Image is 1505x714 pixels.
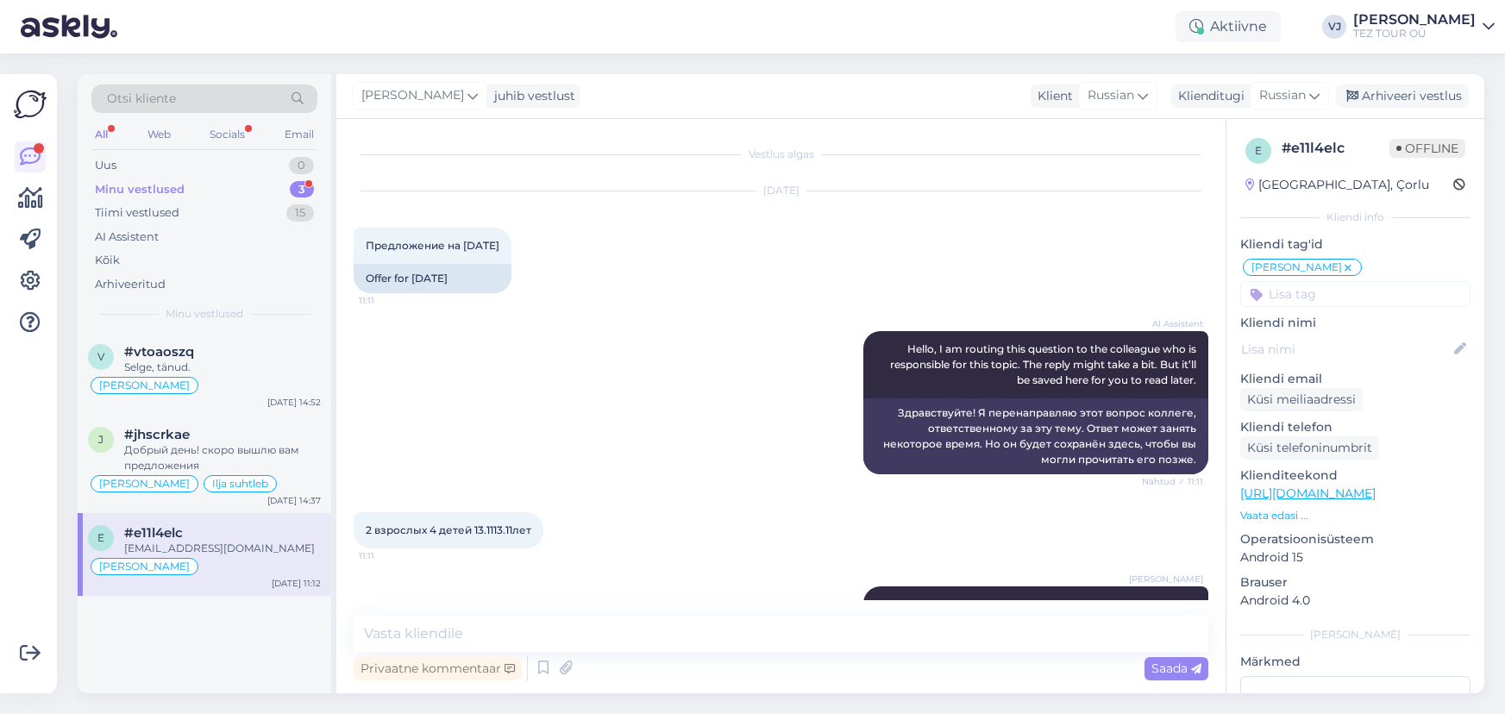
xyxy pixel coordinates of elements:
[1251,262,1342,272] span: [PERSON_NAME]
[95,204,179,222] div: Tiimi vestlused
[1240,508,1471,523] p: Vaata edasi ...
[124,525,183,541] span: #e11l4elc
[1282,138,1389,159] div: # e11l4elc
[97,350,104,363] span: v
[91,123,111,146] div: All
[95,252,120,269] div: Kõik
[487,87,575,105] div: juhib vestlust
[206,123,248,146] div: Socials
[361,86,464,105] span: [PERSON_NAME]
[1176,11,1281,42] div: Aktiivne
[124,360,321,375] div: Selge, tänud.
[1336,85,1469,108] div: Arhiveeri vestlus
[1255,144,1262,157] span: e
[286,204,314,222] div: 15
[1240,627,1471,642] div: [PERSON_NAME]
[1240,418,1471,436] p: Kliendi telefon
[1240,592,1471,610] p: Android 4.0
[354,147,1208,162] div: Vestlus algas
[107,90,176,108] span: Otsi kliente
[267,494,321,507] div: [DATE] 14:37
[1240,530,1471,548] p: Operatsioonisüsteem
[354,183,1208,198] div: [DATE]
[354,657,522,680] div: Privaatne kommentaar
[124,344,194,360] span: #vtoaoszq
[1353,27,1476,41] div: TEZ TOUR OÜ
[99,561,190,572] span: [PERSON_NAME]
[289,157,314,174] div: 0
[124,427,190,442] span: #jhscrkae
[1151,661,1201,676] span: Saada
[1240,210,1471,225] div: Kliendi info
[1322,15,1346,39] div: VJ
[1241,340,1451,359] input: Lisa nimi
[1240,235,1471,254] p: Kliendi tag'id
[1259,86,1306,105] span: Russian
[267,396,321,409] div: [DATE] 14:52
[366,239,499,252] span: Предложение на [DATE]
[95,276,166,293] div: Arhiveeritud
[1240,548,1471,567] p: Android 15
[1240,436,1379,460] div: Küsi telefoninumbrit
[1129,573,1203,586] span: [PERSON_NAME]
[98,433,103,446] span: j
[95,157,116,174] div: Uus
[1240,370,1471,388] p: Kliendi email
[14,88,47,121] img: Askly Logo
[1171,87,1245,105] div: Klienditugi
[99,479,190,489] span: [PERSON_NAME]
[166,306,243,322] span: Minu vestlused
[95,229,159,246] div: AI Assistent
[1389,139,1465,158] span: Offline
[1240,314,1471,332] p: Kliendi nimi
[272,577,321,590] div: [DATE] 11:12
[1240,388,1363,411] div: Küsi meiliaadressi
[1353,13,1495,41] a: [PERSON_NAME]TEZ TOUR OÜ
[1240,653,1471,671] p: Märkmed
[354,264,511,293] div: Offer for [DATE]
[366,523,531,536] span: 2 взрослых 4 детей 13.1113.11лет
[1031,87,1073,105] div: Klient
[281,123,317,146] div: Email
[890,342,1199,386] span: Hello, I am routing this question to the colleague who is responsible for this topic. The reply m...
[1240,467,1471,485] p: Klienditeekond
[1240,573,1471,592] p: Brauser
[1240,485,1376,501] a: [URL][DOMAIN_NAME]
[124,442,321,473] div: Добрый день! скоро вышлю вам предложения
[144,123,174,146] div: Web
[99,380,190,391] span: [PERSON_NAME]
[1353,13,1476,27] div: [PERSON_NAME]
[212,479,268,489] span: Ilja suhtleb
[359,294,423,307] span: 11:11
[290,181,314,198] div: 3
[863,398,1208,474] div: Здравствуйте! Я перенаправляю этот вопрос коллеге, ответственному за эту тему. Ответ может занять...
[1088,86,1134,105] span: Russian
[1138,317,1203,330] span: AI Assistent
[1138,475,1203,488] span: Nähtud ✓ 11:11
[95,181,185,198] div: Minu vestlused
[124,541,321,556] div: [EMAIL_ADDRESS][DOMAIN_NAME]
[359,549,423,562] span: 11:11
[1240,281,1471,307] input: Lisa tag
[97,531,104,544] span: e
[1245,176,1429,194] div: [GEOGRAPHIC_DATA], Çorlu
